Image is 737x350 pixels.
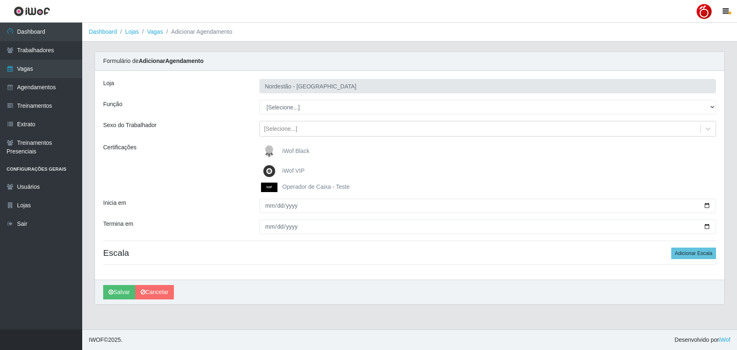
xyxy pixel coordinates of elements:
[671,248,716,259] button: Adicionar Escala
[282,148,310,154] span: iWof Black
[147,28,163,35] a: Vagas
[259,220,716,234] input: 00/00/0000
[103,220,133,228] label: Termina em
[82,23,737,42] nav: breadcrumb
[103,285,135,299] button: Salvar
[675,336,730,344] span: Desenvolvido por
[103,79,114,88] label: Loja
[95,52,724,71] div: Formulário de
[103,100,122,109] label: Função
[282,183,350,190] span: Operador de Caixa - Teste
[139,58,203,64] strong: Adicionar Agendamento
[103,199,126,207] label: Inicia em
[89,336,104,343] span: IWOF
[89,336,122,344] span: © 2025 .
[103,248,716,258] h4: Escala
[89,28,117,35] a: Dashboard
[103,121,157,130] label: Sexo do Trabalhador
[135,285,174,299] a: Cancelar
[259,199,716,213] input: 00/00/0000
[103,143,136,152] label: Certificações
[261,143,281,160] img: iWof Black
[261,183,281,192] img: Operador de Caixa - Teste
[14,6,50,16] img: CoreUI Logo
[282,167,305,174] span: iWof VIP
[719,336,730,343] a: iWof
[163,28,232,36] li: Adicionar Agendamento
[125,28,139,35] a: Lojas
[261,163,281,179] img: iWof VIP
[264,125,297,133] div: [Selecione...]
